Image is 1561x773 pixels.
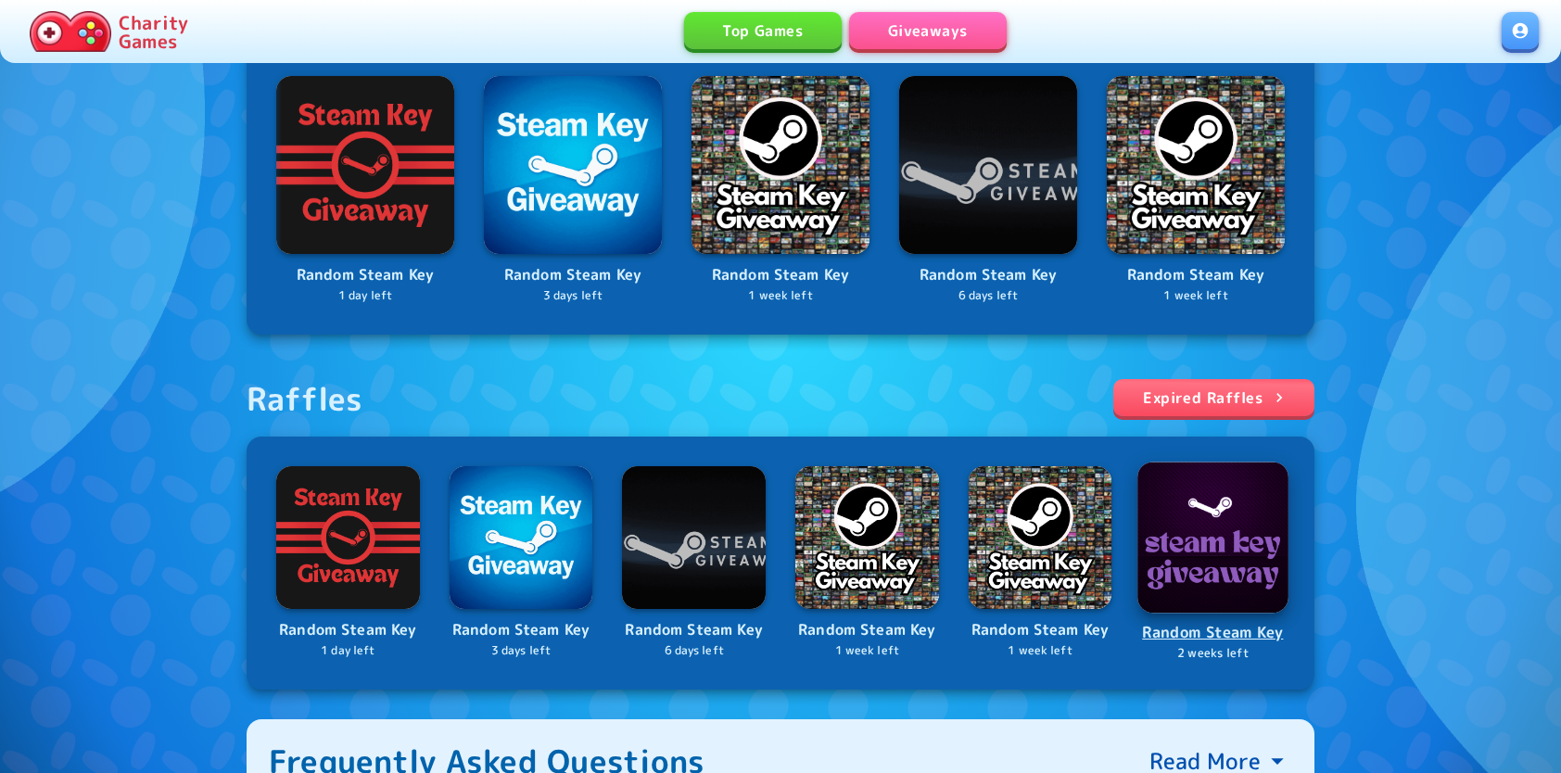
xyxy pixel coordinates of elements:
[484,263,662,287] p: Random Steam Key
[276,76,454,254] img: Logo
[450,466,593,660] a: LogoRandom Steam Key3 days left
[899,76,1077,305] a: LogoRandom Steam Key6 days left
[692,76,869,305] a: LogoRandom Steam Key1 week left
[899,263,1077,287] p: Random Steam Key
[692,287,869,305] p: 1 week left
[1107,287,1285,305] p: 1 week left
[276,466,420,610] img: Logo
[119,13,188,50] p: Charity Games
[969,466,1112,660] a: LogoRandom Steam Key1 week left
[795,466,939,660] a: LogoRandom Steam Key1 week left
[622,642,766,660] p: 6 days left
[795,618,939,642] p: Random Steam Key
[1139,620,1287,645] p: Random Steam Key
[30,11,111,52] img: Charity.Games
[622,618,766,642] p: Random Steam Key
[484,76,662,305] a: LogoRandom Steam Key3 days left
[622,466,766,610] img: Logo
[1107,76,1285,254] img: Logo
[692,263,869,287] p: Random Steam Key
[450,466,593,610] img: Logo
[899,287,1077,305] p: 6 days left
[795,466,939,610] img: Logo
[247,379,363,418] div: Raffles
[969,466,1112,610] img: Logo
[1137,462,1288,613] img: Logo
[899,76,1077,254] img: Logo
[969,642,1112,660] p: 1 week left
[1139,644,1287,662] p: 2 weeks left
[276,466,420,660] a: LogoRandom Steam Key1 day left
[276,618,420,642] p: Random Steam Key
[1107,263,1285,287] p: Random Steam Key
[450,618,593,642] p: Random Steam Key
[622,466,766,660] a: LogoRandom Steam Key6 days left
[276,76,454,305] a: LogoRandom Steam Key1 day left
[1113,379,1314,416] a: Expired Raffles
[276,642,420,660] p: 1 day left
[692,76,869,254] img: Logo
[969,618,1112,642] p: Random Steam Key
[1139,463,1287,663] a: LogoRandom Steam Key2 weeks left
[276,287,454,305] p: 1 day left
[1107,76,1285,305] a: LogoRandom Steam Key1 week left
[849,12,1007,49] a: Giveaways
[795,642,939,660] p: 1 week left
[22,7,196,56] a: Charity Games
[276,263,454,287] p: Random Steam Key
[484,76,662,254] img: Logo
[684,12,842,49] a: Top Games
[450,642,593,660] p: 3 days left
[484,287,662,305] p: 3 days left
